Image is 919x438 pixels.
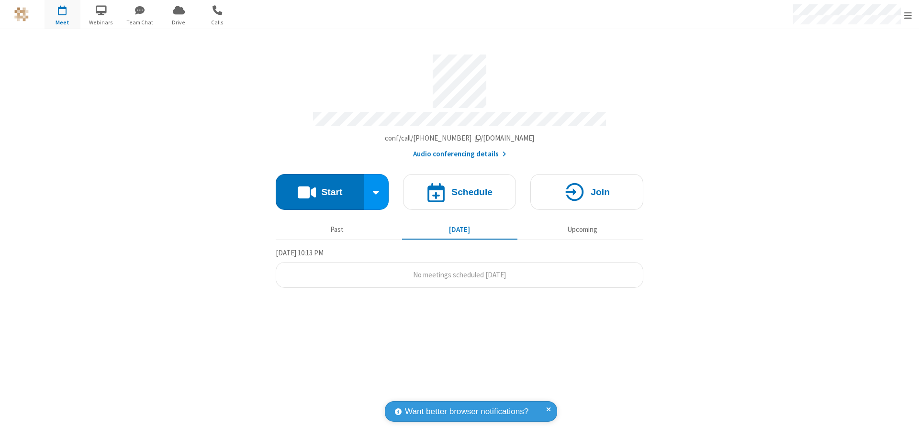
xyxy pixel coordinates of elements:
[276,174,364,210] button: Start
[451,187,493,197] h4: Schedule
[413,149,506,160] button: Audio conferencing details
[525,220,640,239] button: Upcoming
[405,405,528,418] span: Want better browser notifications?
[14,7,29,22] img: QA Selenium DO NOT DELETE OR CHANGE
[413,270,506,279] span: No meetings scheduled [DATE]
[403,174,516,210] button: Schedule
[364,174,389,210] div: Start conference options
[83,18,119,27] span: Webinars
[276,248,324,257] span: [DATE] 10:13 PM
[385,133,535,142] span: Copy my meeting room link
[200,18,235,27] span: Calls
[276,247,643,288] section: Today's Meetings
[45,18,80,27] span: Meet
[530,174,643,210] button: Join
[321,187,342,197] h4: Start
[385,133,535,144] button: Copy my meeting room linkCopy my meeting room link
[591,187,610,197] h4: Join
[402,220,517,239] button: [DATE]
[276,47,643,160] section: Account details
[280,220,395,239] button: Past
[122,18,158,27] span: Team Chat
[161,18,197,27] span: Drive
